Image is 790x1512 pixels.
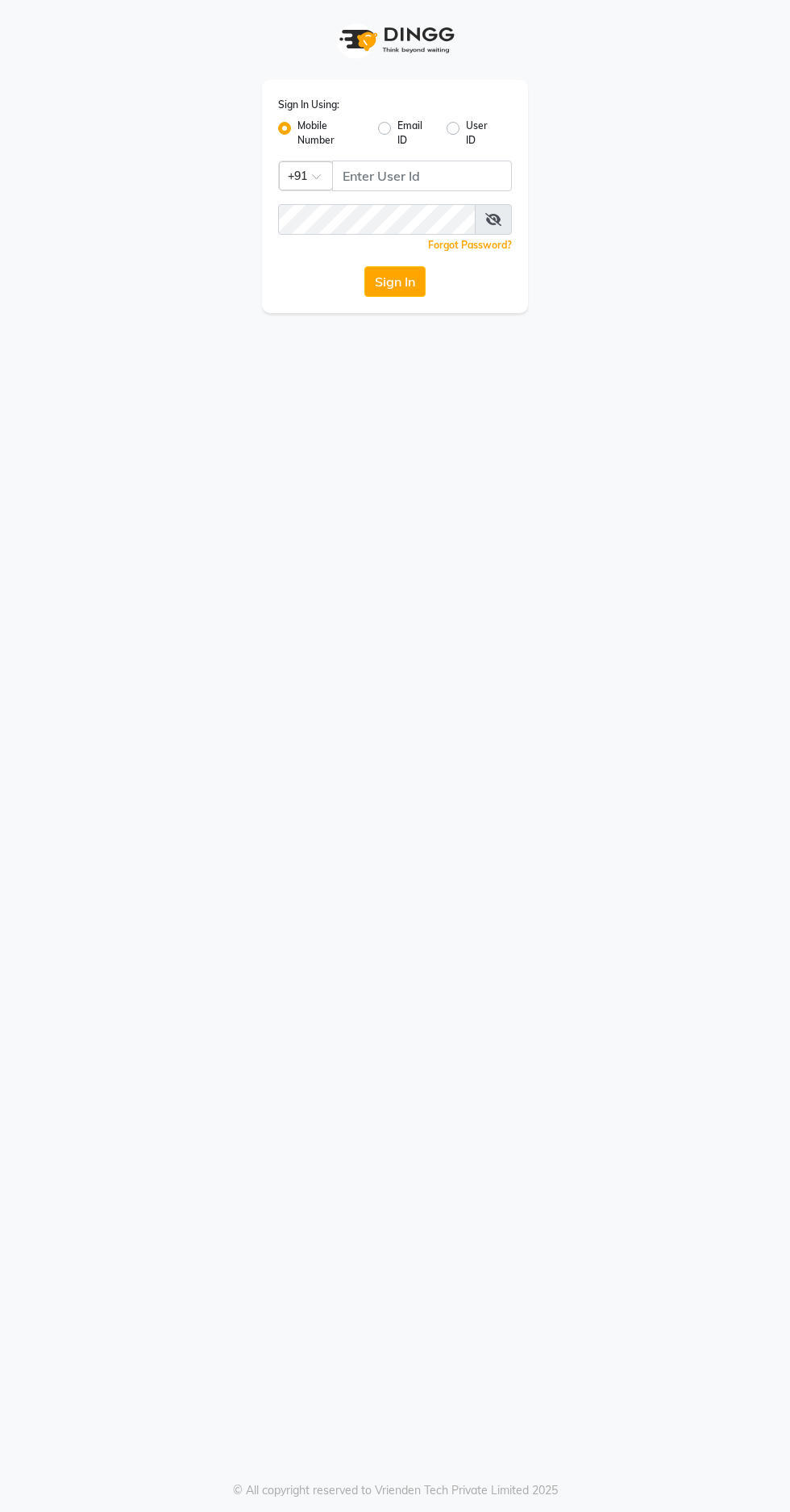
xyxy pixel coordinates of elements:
label: Sign In Using: [278,98,339,112]
label: User ID [466,119,499,148]
label: Mobile Number [297,119,365,148]
input: Username [332,161,512,191]
a: Forgot Password? [428,239,512,251]
label: Email ID [397,119,434,148]
img: logo1.svg [331,16,459,64]
input: Username [278,204,476,235]
button: Sign In [364,266,426,297]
